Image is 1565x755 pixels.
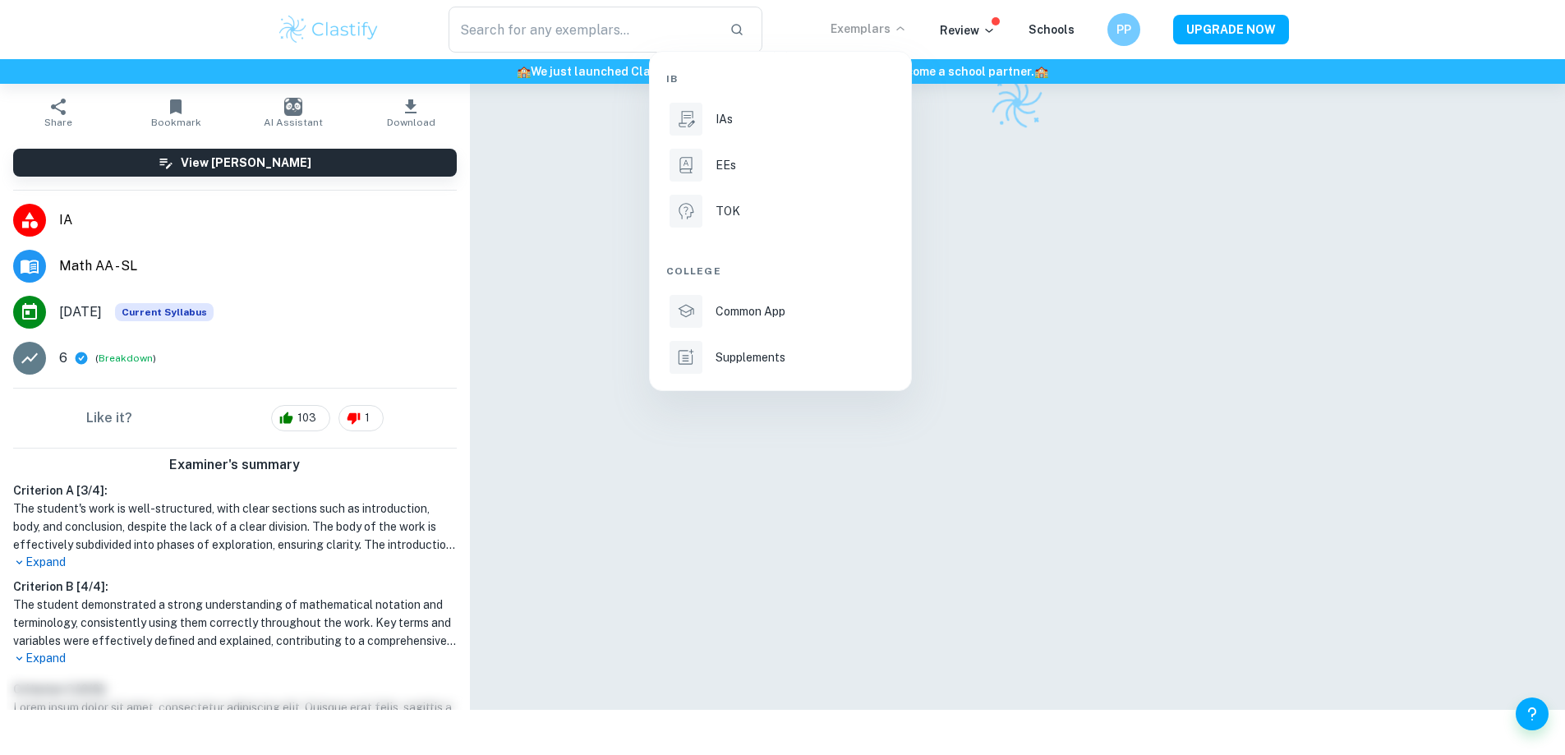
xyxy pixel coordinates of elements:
a: EEs [666,145,895,185]
a: Common App [666,292,895,331]
span: College [666,264,721,279]
p: IAs [716,110,733,128]
p: TOK [716,202,740,220]
a: IAs [666,99,895,139]
p: Supplements [716,348,785,366]
a: Supplements [666,338,895,377]
span: IB [666,71,678,86]
p: EEs [716,156,736,174]
a: TOK [666,191,895,231]
p: Common App [716,302,785,320]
